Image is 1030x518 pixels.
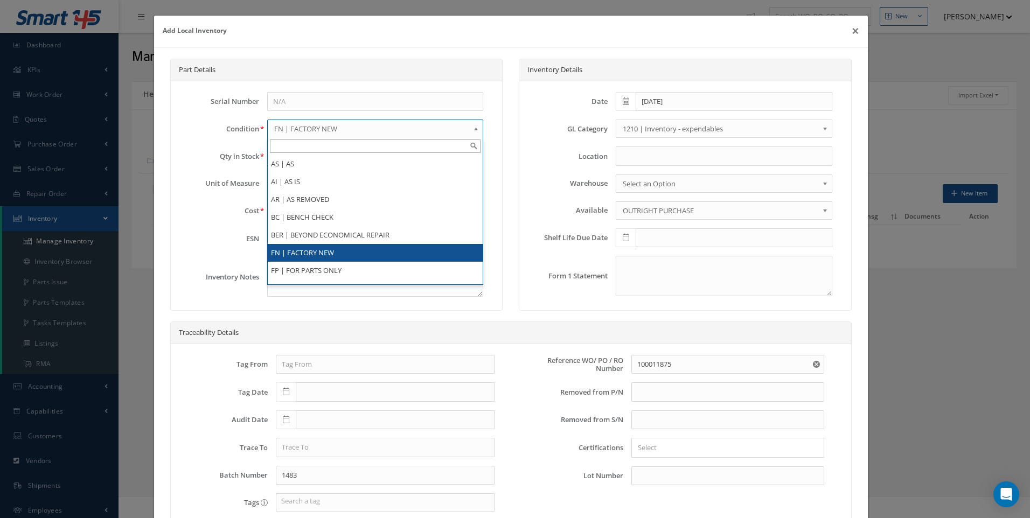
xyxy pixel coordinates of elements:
[268,244,483,262] li: FN | FACTORY NEW
[182,207,259,215] label: Cost
[633,442,818,453] input: Search for option
[519,444,623,452] label: Certifications
[190,360,268,368] label: Tag From
[190,388,268,396] label: Tag Date
[843,16,868,46] button: ×
[171,322,852,344] div: Traceability Details
[171,59,503,81] div: Part Details
[163,26,227,35] b: Add Local Inventory
[530,272,608,280] label: Form 1 Statement
[268,279,483,297] li: INSP | INSPECTED
[530,152,608,160] label: Location
[530,97,608,106] label: Date
[190,499,268,507] label: Tags
[276,355,495,374] input: Tag From
[190,416,268,424] label: Audit Date
[519,472,623,480] label: Lot Number
[182,97,259,106] label: Serial Number
[268,191,483,208] li: AR | AS REMOVED
[268,173,483,191] li: AI | AS IS
[182,179,259,187] label: Unit of Measure
[519,356,623,373] label: WO#, PO# or RO#
[182,125,259,133] label: Condition
[190,471,268,479] label: Batch Number
[519,416,623,424] label: Removed from S/N
[519,388,623,396] label: Removed from P/N
[530,234,608,242] label: Shelf Life Due Date
[268,208,483,226] li: BC | BENCH CHECK
[530,125,608,133] label: GL Category
[623,122,818,135] span: 1210 | Inventory - expendables
[623,204,818,217] span: OUTRIGHT PURCHASE
[190,444,268,452] label: Trace To
[268,155,483,173] li: AS | AS
[519,59,851,81] div: Inventory Details
[268,262,483,279] li: FP | FOR PARTS ONLY
[274,122,470,135] span: FN | FACTORY NEW
[811,355,824,374] button: Reset
[276,438,495,457] input: Trace To
[182,152,259,160] label: Qty in Stock
[182,273,259,281] label: Inventory Notes
[530,206,608,214] label: Available
[993,481,1019,507] div: Open Intercom Messenger
[623,177,818,190] span: Select an Option
[279,496,320,507] span: Search a tag
[268,226,483,244] li: BER | BEYOND ECONOMICAL REPAIR
[813,361,820,368] svg: Reset
[267,92,484,111] input: N/A
[182,235,259,243] label: ESN
[530,179,608,187] label: Warehouse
